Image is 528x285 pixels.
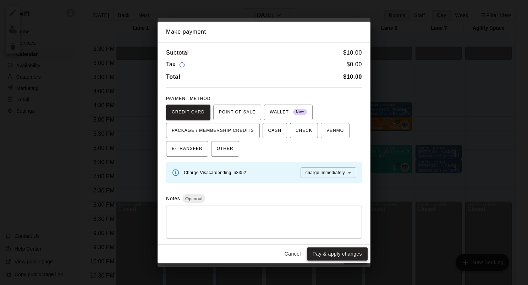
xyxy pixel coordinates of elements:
[281,247,304,261] button: Cancel
[293,107,307,117] span: New
[213,105,261,120] button: POINT OF SALE
[217,143,233,155] span: OTHER
[264,105,313,120] button: WALLET New
[326,125,344,136] span: VENMO
[290,123,318,139] button: CHECK
[263,123,287,139] button: CASH
[166,96,210,101] span: PAYMENT METHOD
[296,125,312,136] span: CHECK
[184,170,246,175] span: Charge Visa card ending in 8352
[270,107,307,118] span: WALLET
[166,60,187,69] h6: Tax
[172,143,203,155] span: E-TRANSFER
[166,74,180,80] b: Total
[268,125,281,136] span: CASH
[347,60,362,69] h6: $ 0.00
[158,22,370,42] h2: Make payment
[172,107,205,118] span: CREDIT CARD
[166,105,210,120] button: CREDIT CARD
[211,141,239,157] button: OTHER
[166,141,208,157] button: E-TRANSFER
[343,74,362,80] b: $ 10.00
[166,123,260,139] button: PACKAGE / MEMBERSHIP CREDITS
[166,196,180,201] label: Notes
[182,196,205,201] span: Optional
[172,125,254,136] span: PACKAGE / MEMBERSHIP CREDITS
[306,170,345,175] span: charge immediately
[166,48,189,57] h6: Subtotal
[219,107,255,118] span: POINT OF SALE
[343,48,362,57] h6: $ 10.00
[321,123,350,139] button: VENMO
[307,247,368,261] button: Pay & apply changes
